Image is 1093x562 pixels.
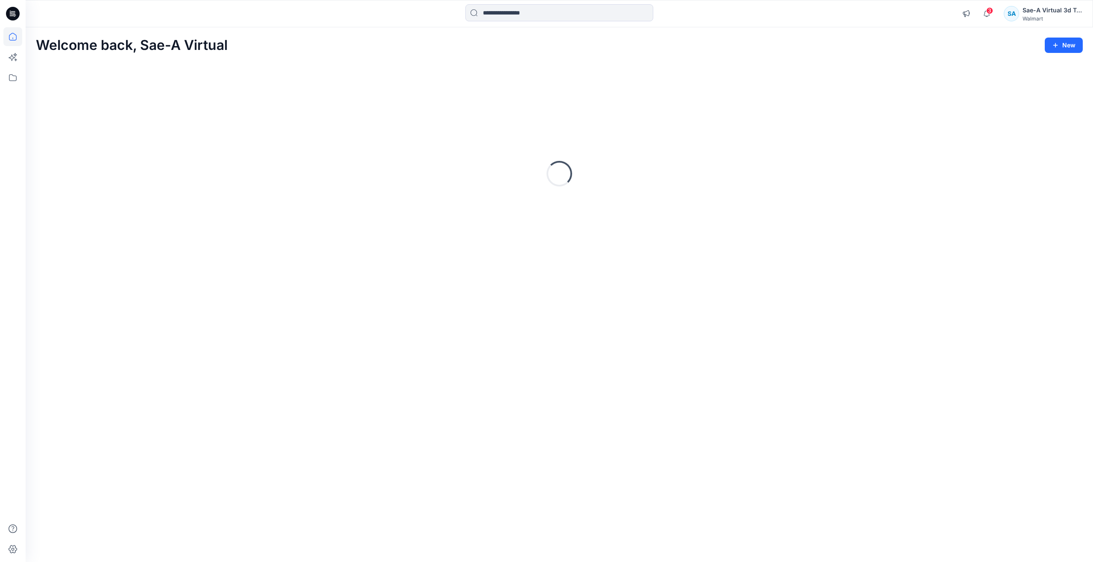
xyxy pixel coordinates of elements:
span: 3 [986,7,993,14]
h2: Welcome back, Sae-A Virtual [36,38,228,53]
div: Walmart [1023,15,1082,22]
div: Sae-A Virtual 3d Team [1023,5,1082,15]
div: SA [1004,6,1019,21]
button: New [1045,38,1083,53]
